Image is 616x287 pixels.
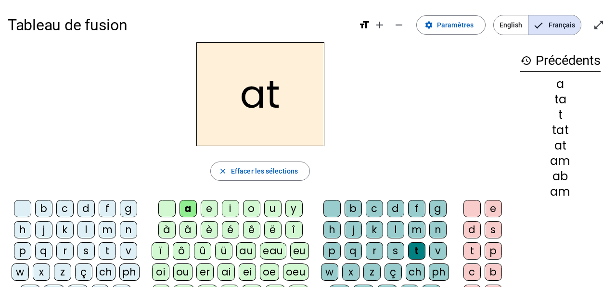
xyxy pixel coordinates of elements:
div: tat [520,125,601,136]
div: ai [218,263,235,281]
div: q [35,242,52,260]
div: c [463,263,481,281]
mat-icon: close [218,167,227,175]
div: i [222,200,239,217]
div: ph [429,263,449,281]
button: Diminuer la taille de la police [389,15,409,35]
div: q [345,242,362,260]
div: t [520,109,601,121]
button: Effacer les sélections [210,162,310,181]
div: à [158,221,176,238]
div: a [180,200,197,217]
div: w [321,263,338,281]
div: m [99,221,116,238]
div: è [201,221,218,238]
div: oi [152,263,169,281]
div: b [35,200,52,217]
div: s [77,242,95,260]
div: u [264,200,282,217]
div: oe [260,263,279,281]
div: h [323,221,341,238]
div: p [323,242,341,260]
div: au [236,242,256,260]
button: Augmenter la taille de la police [370,15,389,35]
span: Français [528,15,581,35]
div: n [120,221,137,238]
button: Paramètres [416,15,486,35]
div: at [520,140,601,151]
div: v [429,242,447,260]
span: Paramètres [437,19,474,31]
div: h [14,221,31,238]
div: ta [520,94,601,105]
h1: Tableau de fusion [8,10,351,40]
mat-icon: settings [424,21,433,29]
div: î [285,221,303,238]
mat-button-toggle-group: Language selection [493,15,581,35]
div: ch [96,263,115,281]
div: ê [243,221,260,238]
div: ï [152,242,169,260]
div: g [120,200,137,217]
div: t [463,242,481,260]
div: ch [406,263,425,281]
div: c [56,200,74,217]
div: n [429,221,447,238]
div: oeu [283,263,309,281]
div: y [285,200,303,217]
div: v [120,242,137,260]
div: z [363,263,381,281]
div: r [56,242,74,260]
div: ab [520,171,601,182]
mat-icon: remove [393,19,405,31]
div: k [56,221,74,238]
div: p [14,242,31,260]
div: û [194,242,211,260]
div: ç [385,263,402,281]
div: g [429,200,447,217]
div: t [408,242,425,260]
div: er [196,263,214,281]
div: r [366,242,383,260]
div: j [35,221,52,238]
div: ü [215,242,232,260]
span: English [494,15,528,35]
div: ou [173,263,192,281]
div: d [463,221,481,238]
div: x [33,263,50,281]
div: f [408,200,425,217]
div: p [485,242,502,260]
div: x [342,263,359,281]
div: ph [119,263,140,281]
div: b [345,200,362,217]
span: Effacer les sélections [231,165,298,177]
div: eu [290,242,309,260]
div: l [387,221,404,238]
div: d [77,200,95,217]
div: e [485,200,502,217]
mat-icon: add [374,19,385,31]
div: ei [239,263,256,281]
div: eau [260,242,286,260]
div: f [99,200,116,217]
button: Entrer en plein écran [589,15,608,35]
div: e [201,200,218,217]
h3: Précédents [520,50,601,72]
div: ô [173,242,190,260]
div: w [12,263,29,281]
div: é [222,221,239,238]
div: s [485,221,502,238]
div: am [520,186,601,198]
mat-icon: format_size [359,19,370,31]
mat-icon: history [520,55,532,66]
div: l [77,221,95,238]
div: z [54,263,71,281]
div: â [180,221,197,238]
div: t [99,242,116,260]
div: j [345,221,362,238]
h2: at [196,42,324,146]
div: o [243,200,260,217]
div: s [387,242,404,260]
div: c [366,200,383,217]
div: b [485,263,502,281]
